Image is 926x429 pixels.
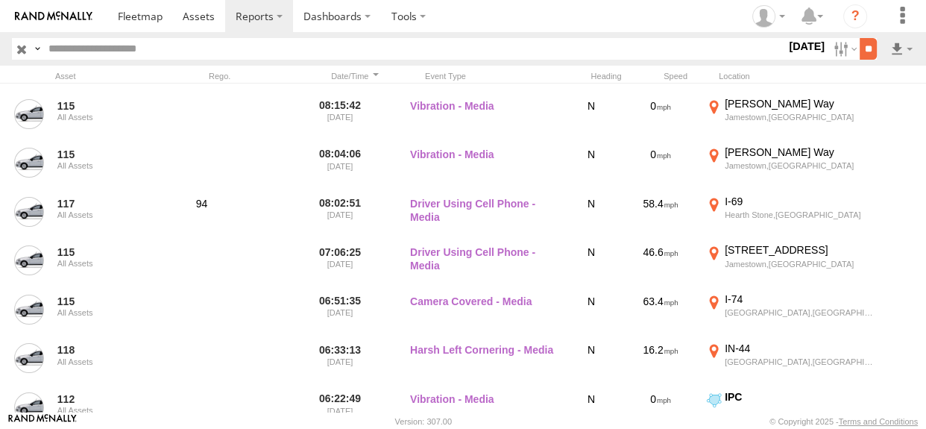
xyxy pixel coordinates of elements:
[57,406,165,415] div: All Assets
[57,357,165,366] div: All Assets
[704,292,875,339] label: Click to View Event Location
[312,342,368,388] label: 06:33:13 [DATE]
[312,243,368,289] label: 07:06:25 [DATE]
[565,145,617,192] div: N
[725,259,873,269] div: Jamestown,[GEOGRAPHIC_DATA]
[57,99,165,113] a: 115
[725,160,873,171] div: Jamestown,[GEOGRAPHIC_DATA]
[312,145,368,192] label: 08:04:06 [DATE]
[725,307,873,318] div: [GEOGRAPHIC_DATA],[GEOGRAPHIC_DATA]
[57,308,165,317] div: All Assets
[704,342,875,388] label: Click to View Event Location
[704,243,875,289] label: Click to View Event Location
[839,417,918,426] a: Terms and Conditions
[623,292,698,339] div: 63.4
[410,342,559,388] label: Harsh Left Cornering - Media
[786,38,828,54] label: [DATE]
[57,210,165,219] div: All Assets
[725,195,873,208] div: I-69
[57,161,165,170] div: All Assets
[725,112,873,122] div: Jamestown,[GEOGRAPHIC_DATA]
[410,97,559,143] label: Vibration - Media
[57,148,165,161] a: 115
[410,243,559,289] label: Driver Using Cell Phone - Media
[196,197,303,210] div: 94
[623,342,698,388] div: 16.2
[747,5,790,28] div: Brandon Hickerson
[725,145,873,159] div: [PERSON_NAME] Way
[725,390,873,404] div: IPC
[704,145,875,192] label: Click to View Event Location
[565,97,617,143] div: N
[565,342,617,388] div: N
[725,210,873,220] div: Hearth Stone,[GEOGRAPHIC_DATA]
[725,243,873,257] div: [STREET_ADDRESS]
[725,292,873,306] div: I-74
[410,145,559,192] label: Vibration - Media
[31,38,43,60] label: Search Query
[725,342,873,355] div: IN-44
[410,195,559,241] label: Driver Using Cell Phone - Media
[623,97,698,143] div: 0
[327,71,383,81] div: Click to Sort
[725,357,873,367] div: [GEOGRAPHIC_DATA],[GEOGRAPHIC_DATA]
[889,38,914,60] label: Export results as...
[565,243,617,289] div: N
[623,145,698,192] div: 0
[57,392,165,406] a: 112
[57,259,165,268] div: All Assets
[725,97,873,110] div: [PERSON_NAME] Way
[57,343,165,357] a: 118
[312,97,368,143] label: 08:15:42 [DATE]
[623,195,698,241] div: 58.4
[410,292,559,339] label: Camera Covered - Media
[704,97,875,143] label: Click to View Event Location
[395,417,452,426] div: Version: 307.00
[623,243,698,289] div: 46.6
[704,195,875,241] label: Click to View Event Location
[828,38,860,60] label: Search Filter Options
[15,11,92,22] img: rand-logo.svg
[565,195,617,241] div: N
[843,4,867,28] i: ?
[57,245,165,259] a: 115
[312,292,368,339] label: 06:51:35 [DATE]
[57,197,165,210] a: 117
[57,113,165,122] div: All Assets
[8,414,77,429] a: Visit our Website
[312,195,368,241] label: 08:02:51 [DATE]
[769,417,918,426] div: © Copyright 2025 -
[57,295,165,308] a: 115
[565,292,617,339] div: N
